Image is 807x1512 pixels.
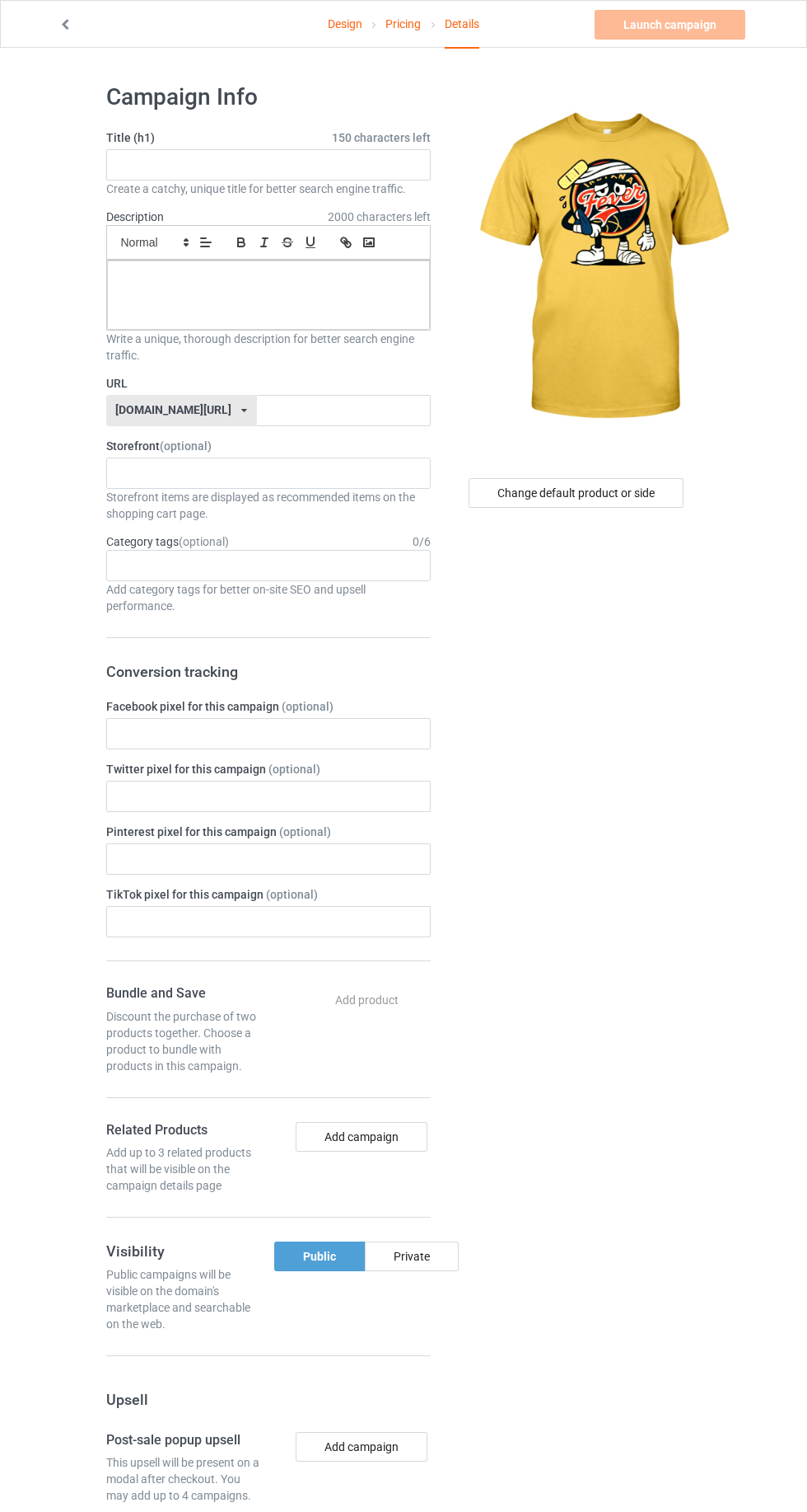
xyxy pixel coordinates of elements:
label: URL [106,375,431,392]
span: (optional) [282,700,334,713]
span: 150 characters left [332,129,431,146]
div: [DOMAIN_NAME][URL] [115,404,231,416]
span: 2000 characters left [328,209,431,225]
h3: Visibility [106,1242,263,1261]
span: (optional) [268,763,320,776]
h4: Bundle and Save [106,985,263,1003]
div: Add up to 3 related products that will be visible on the campaign details page [106,1144,263,1194]
div: Write a unique, thorough description for better search engine traffic. [106,331,431,364]
h3: Upsell [106,1390,431,1409]
button: Add campaign [296,1432,427,1462]
h1: Campaign Info [106,82,431,112]
div: Details [445,1,479,49]
label: Description [106,210,164,223]
span: (optional) [160,439,212,453]
div: Change default product or side [469,478,683,508]
span: (optional) [266,888,318,901]
div: Add category tags for better on-site SEO and upsell performance. [106,581,431,614]
div: Private [365,1242,459,1271]
h3: Conversion tracking [106,662,431,681]
h4: Related Products [106,1122,263,1139]
span: (optional) [279,825,331,838]
div: This upsell will be present on a modal after checkout. You may add up to 4 campaigns. [106,1454,263,1504]
div: Discount the purchase of two products together. Choose a product to bundle with products in this ... [106,1008,263,1074]
button: Add campaign [296,1122,427,1152]
label: TikTok pixel for this campaign [106,886,431,903]
div: Create a catchy, unique title for better search engine traffic. [106,181,431,197]
span: (optional) [179,535,229,548]
a: Design [328,1,362,47]
label: Twitter pixel for this campaign [106,761,431,777]
label: Category tags [106,533,229,550]
a: Pricing [385,1,421,47]
label: Pinterest pixel for this campaign [106,824,431,840]
div: Public campaigns will be visible on the domain's marketplace and searchable on the web. [106,1266,263,1332]
label: Title (h1) [106,129,431,146]
label: Storefront [106,438,431,454]
div: Storefront items are displayed as recommended items on the shopping cart page. [106,489,431,522]
div: 0 / 6 [413,533,431,550]
h4: Post-sale popup upsell [106,1432,263,1449]
label: Facebook pixel for this campaign [106,698,431,715]
div: Public [274,1242,365,1271]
